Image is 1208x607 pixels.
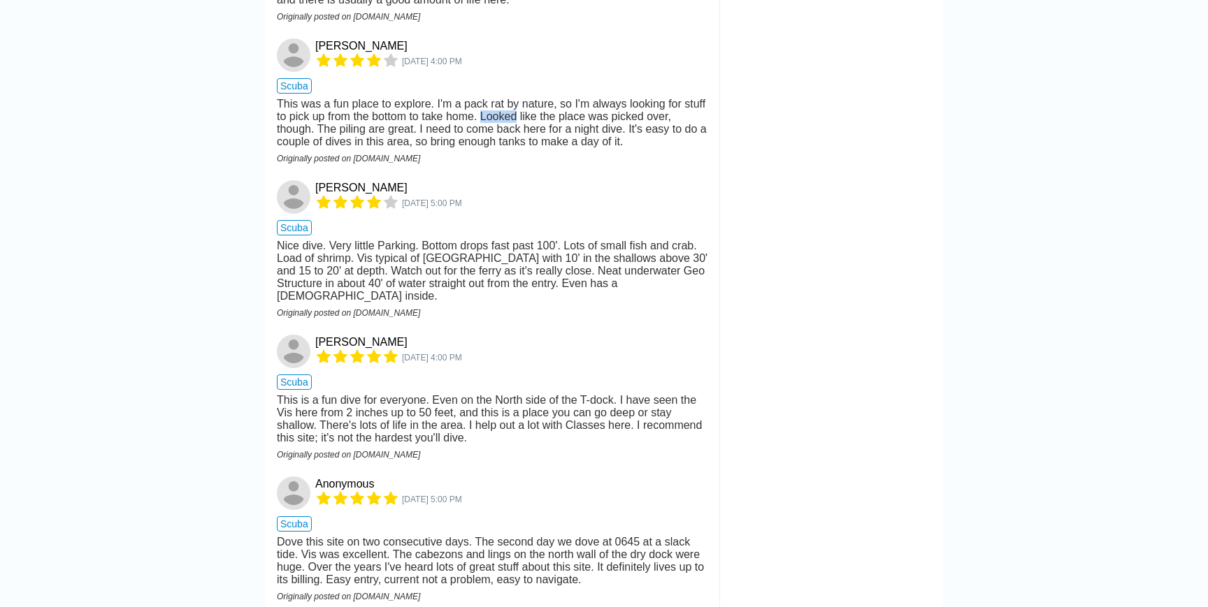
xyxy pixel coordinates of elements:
a: Anonymous [315,478,375,490]
a: [PERSON_NAME] [315,336,408,349]
a: [PERSON_NAME] [315,182,408,194]
div: Originally posted on [DOMAIN_NAME] [277,308,708,318]
div: Originally posted on [DOMAIN_NAME] [277,12,708,22]
span: 2440 [402,353,462,363]
a: Robert E. Helton [277,335,312,368]
img: Jim S [277,180,310,214]
div: Nice dive. Very little Parking. Bottom drops fast past 100'. Lots of small fish and crab. Load of... [277,240,708,302]
img: Steve Simms [277,38,310,72]
div: Originally posted on [DOMAIN_NAME] [277,154,708,163]
img: Robert E. Helton [277,335,310,368]
a: Anonymous [277,476,312,510]
span: 2480 [402,495,462,504]
div: Originally posted on [DOMAIN_NAME] [277,450,708,460]
div: This was a fun place to explore. I'm a pack rat by nature, so I'm always looking for stuff to pic... [277,98,708,148]
span: scuba [277,516,312,532]
a: Jim S [277,180,312,214]
div: Dove this site on two consecutive days. The second day we dove at 0645 at a slack tide. Vis was e... [277,536,708,586]
div: Originally posted on [DOMAIN_NAME] [277,592,708,601]
img: Anonymous [277,476,310,510]
a: Steve Simms [277,38,312,72]
a: [PERSON_NAME] [315,40,408,52]
span: scuba [277,220,312,235]
span: scuba [277,374,312,390]
span: 2650 [402,57,462,66]
span: scuba [277,78,312,94]
span: 2863 [402,198,462,208]
div: This is a fun dive for everyone. Even on the North side of the T-dock. I have seen the Vis here f... [277,394,708,444]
